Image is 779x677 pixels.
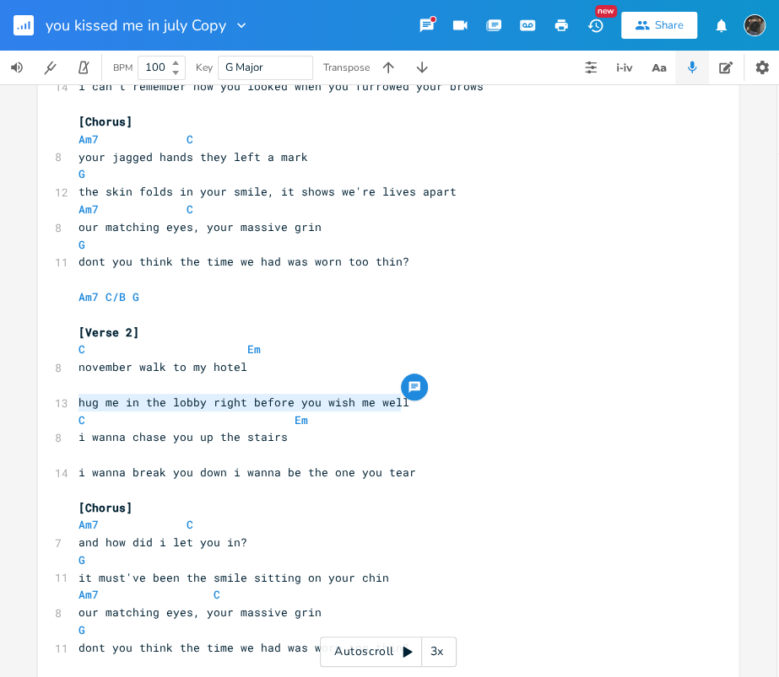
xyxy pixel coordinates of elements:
span: dont you think the time we had was worn too thin? [78,254,409,269]
span: our matching eyes, your massive grin [78,604,322,620]
div: BPM [113,63,133,73]
span: G [78,166,85,181]
img: August Tyler Gallant [744,14,765,36]
span: Am7 [78,132,99,147]
button: New [578,10,612,40]
span: Em [247,341,261,357]
span: i wanna break you down i wanna be the one you tear [78,465,416,480]
span: you kissed me in july Copy [46,18,226,33]
span: Am7 [78,201,99,217]
span: C [187,517,193,532]
span: november walk to my hotel [78,359,247,374]
span: Am7 [78,289,99,304]
span: the skin folds in your smile, it shows we're lives apart [78,184,457,199]
span: [Chorus] [78,500,133,515]
span: C [187,132,193,147]
div: Share [655,18,684,33]
span: [Chorus] [78,114,133,129]
span: C/B [105,289,126,304]
span: i wanna chase you up the stairs [78,429,288,444]
span: Em [295,412,308,427]
span: G [78,552,85,567]
button: Share [621,12,697,39]
span: C [187,201,193,217]
div: 3x [422,637,452,667]
span: G [133,289,139,304]
span: it must've been the smile sitting on your chin [78,570,389,585]
span: dont you think the time we had was worn too thin? [78,640,409,655]
span: C [214,587,220,602]
span: G Major [225,60,263,75]
span: hug me in the lobby right before you wish me well [78,395,409,410]
div: New [595,5,617,18]
span: our matching eyes, your massive grin [78,219,322,234]
span: G [78,622,85,637]
span: C [78,341,85,357]
div: Autoscroll [320,637,457,667]
span: Am7 [78,587,99,602]
span: and how did i let you in? [78,535,247,550]
span: G [78,237,85,252]
span: [Verse 2] [78,325,139,340]
span: C [78,412,85,427]
span: Am7 [78,517,99,532]
span: your jagged hands they left a mark [78,149,308,164]
div: Key [196,62,213,73]
span: i can't remember how you looked when you furrowed your brows [78,78,484,94]
div: Transpose [323,62,370,73]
